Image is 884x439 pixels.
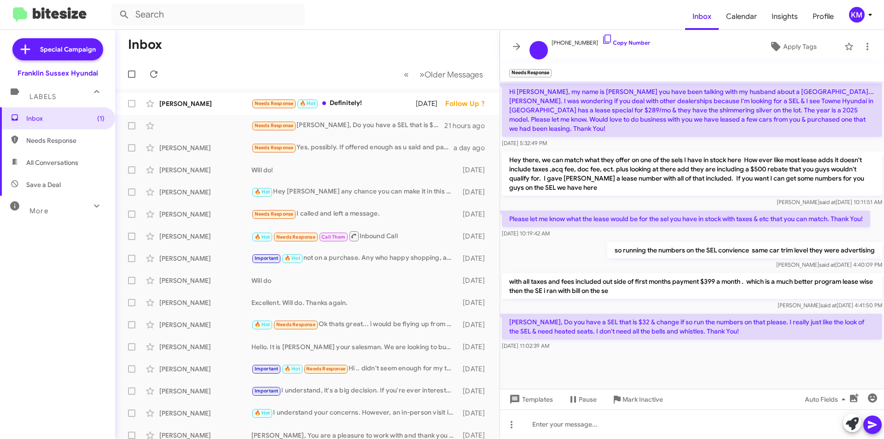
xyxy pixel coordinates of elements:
[399,65,489,84] nav: Page navigation example
[458,232,492,241] div: [DATE]
[251,98,416,109] div: Definitely!
[12,38,103,60] a: Special Campaign
[251,187,458,197] div: Hey [PERSON_NAME] any chance you can make it in this week? we have a great assortment of vehicle ...
[502,342,549,349] span: [DATE] 11:02:39 AM
[502,211,870,227] p: Please let me know what the lease would be for the sel you have in stock with taxes & etc that yo...
[507,391,553,408] span: Templates
[255,211,294,217] span: Needs Response
[251,209,458,219] div: I called and left a message.
[159,298,251,307] div: [PERSON_NAME]
[300,100,315,106] span: 🔥 Hot
[159,210,251,219] div: [PERSON_NAME]
[414,65,489,84] button: Next
[17,69,98,78] div: Franklin Sussex Hyundai
[764,3,805,30] span: Insights
[602,39,650,46] a: Copy Number
[444,121,492,130] div: 21 hours ago
[255,145,294,151] span: Needs Response
[159,386,251,396] div: [PERSON_NAME]
[502,273,882,299] p: with all taxes and fees included out side of first months payment $399 a month . which is a much ...
[255,100,294,106] span: Needs Response
[159,254,251,263] div: [PERSON_NAME]
[251,363,458,374] div: Hi .. didn't seem enough for my trade .. honestly another dealer offered me 48490 right off the b...
[685,3,719,30] span: Inbox
[745,38,840,55] button: Apply Tags
[719,3,764,30] a: Calendar
[502,230,550,237] span: [DATE] 10:19:42 AM
[26,136,105,145] span: Needs Response
[306,366,345,372] span: Needs Response
[458,165,492,175] div: [DATE]
[604,391,670,408] button: Mark Inactive
[159,232,251,241] div: [PERSON_NAME]
[458,187,492,197] div: [DATE]
[251,253,458,263] div: not on a purchase. Any who happy shopping, any questions feel free to reach out
[607,242,882,258] p: so running the numbers on the SEL convience same car trim level they were advertising
[255,366,279,372] span: Important
[560,391,604,408] button: Pause
[454,143,492,152] div: a day ago
[509,69,552,77] small: Needs Response
[251,408,458,418] div: I understand your concerns. However, an in-person visit is essential for an accurate offer. We va...
[26,158,78,167] span: All Conversations
[502,152,882,196] p: Hey there, we can match what they offer on one of the sels I have in stock here How ever like mos...
[321,234,345,240] span: Call Them
[820,302,837,309] span: said at
[458,254,492,263] div: [DATE]
[276,322,315,328] span: Needs Response
[841,7,874,23] button: KM
[251,120,444,131] div: [PERSON_NAME], Do you have a SEL that is $32 & change if so run the numbers on that please. I rea...
[285,255,300,261] span: 🔥 Hot
[579,391,597,408] span: Pause
[159,364,251,374] div: [PERSON_NAME]
[111,4,305,26] input: Search
[416,99,445,108] div: [DATE]
[40,45,96,54] span: Special Campaign
[458,409,492,418] div: [DATE]
[251,276,458,285] div: Will do
[255,123,294,129] span: Needs Response
[159,409,251,418] div: [PERSON_NAME]
[797,391,856,408] button: Auto Fields
[159,276,251,285] div: [PERSON_NAME]
[805,3,841,30] a: Profile
[159,320,251,329] div: [PERSON_NAME]
[404,69,409,80] span: «
[500,391,560,408] button: Templates
[276,234,315,240] span: Needs Response
[819,261,835,268] span: said at
[502,140,547,146] span: [DATE] 5:32:49 PM
[251,386,458,396] div: I understand, it's a big decision. If you're ever interested in exploring options for your vehicl...
[458,364,492,374] div: [DATE]
[458,210,492,219] div: [DATE]
[29,93,56,101] span: Labels
[458,386,492,396] div: [DATE]
[398,65,414,84] button: Previous
[159,187,251,197] div: [PERSON_NAME]
[159,99,251,108] div: [PERSON_NAME]
[255,255,279,261] span: Important
[776,261,882,268] span: [PERSON_NAME] [DATE] 4:40:09 PM
[251,230,458,242] div: Inbound Call
[458,342,492,351] div: [DATE]
[159,143,251,152] div: [PERSON_NAME]
[777,199,882,205] span: [PERSON_NAME] [DATE] 10:11:51 AM
[778,302,882,309] span: [PERSON_NAME] [DATE] 4:41:50 PM
[251,142,454,153] div: Yes, possibly. If offered enough as u said and payments on new vehicle are less than what we have...
[552,34,650,47] span: [PHONE_NUMBER]
[97,114,105,123] span: (1)
[502,83,882,137] p: Hi [PERSON_NAME], my name is [PERSON_NAME] you have been talking with my husband about a [GEOGRAP...
[255,410,270,416] span: 🔥 Hot
[29,207,48,215] span: More
[419,69,425,80] span: »
[820,199,836,205] span: said at
[458,276,492,285] div: [DATE]
[159,342,251,351] div: [PERSON_NAME]
[255,388,279,394] span: Important
[26,180,61,189] span: Save a Deal
[425,70,483,80] span: Older Messages
[849,7,865,23] div: KM
[502,314,882,339] p: [PERSON_NAME], Do you have a SEL that is $32 & change if so run the numbers on that please. I rea...
[285,366,300,372] span: 🔥 Hot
